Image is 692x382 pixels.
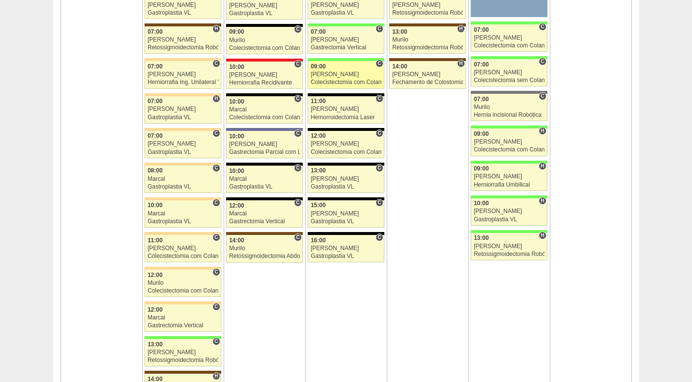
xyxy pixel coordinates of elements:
a: C 10:00 [PERSON_NAME] Gastrectomia Parcial com Linfadenectomia [226,131,302,158]
span: Hospital [539,162,546,170]
div: Key: Santa Joana [389,23,465,26]
a: C 07:00 [PERSON_NAME] Herniorrafia Ing. Unilateral VL [145,61,221,88]
div: Gastroplastia VL [311,10,381,16]
span: 09:00 [229,28,244,35]
span: Consultório [294,95,301,103]
div: Gastroplastia VL [147,184,218,190]
a: C 12:00 Murilo Colecistectomia com Colangiografia VL [145,270,221,297]
div: Gastroplastia VL [229,184,300,190]
div: Gastroplastia VL [147,114,218,121]
span: Hospital [212,372,220,380]
span: 07:00 [311,28,326,35]
div: [PERSON_NAME] [474,69,545,76]
span: 09:00 [474,130,489,137]
div: Colecistectomia com Colangiografia VL [474,147,545,153]
div: [PERSON_NAME] [147,2,218,8]
a: C 14:00 Murilo Retossigmoidectomia Abdominal VL [226,235,302,262]
div: Marcal [147,176,218,182]
div: Key: Brasil [308,58,384,61]
div: Gastroplastia VL [147,149,218,155]
div: Key: Santa Catarina [471,91,547,94]
div: Retossigmoidectomia Robótica [392,10,463,16]
div: [PERSON_NAME] [229,2,300,9]
span: Hospital [212,95,220,103]
div: Colecistectomia sem Colangiografia VL [474,77,545,84]
div: Fechamento de Colostomia ou Enterostomia [392,79,463,85]
span: Consultório [212,60,220,67]
a: C 09:00 [PERSON_NAME] Colecistectomia com Colangiografia VL [308,61,384,88]
a: C 07:00 [PERSON_NAME] Colecistectomia sem Colangiografia VL [471,59,547,86]
div: Gastroplastia VL [311,184,381,190]
div: [PERSON_NAME] [311,211,381,217]
div: Retossigmoidectomia Robótica [392,44,463,51]
a: C 07:00 [PERSON_NAME] Colecistectomia com Colangiografia VL [471,24,547,52]
div: Key: Blanc [226,24,302,27]
div: [PERSON_NAME] [229,72,300,78]
div: Murilo [229,37,300,43]
div: Key: Bartira [145,267,221,270]
span: 13:00 [474,234,489,241]
div: Retossigmoidectomia Robótica [147,44,218,51]
div: Key: Santa Joana [145,23,221,26]
span: 07:00 [147,98,163,105]
span: 09:00 [474,165,489,172]
div: [PERSON_NAME] [392,2,463,8]
span: 10:00 [229,168,244,174]
div: Gastroplastia VL [229,10,300,17]
div: Key: Blanc [308,163,384,166]
a: C 09:00 Murilo Colecistectomia com Colangiografia VL [226,27,302,54]
a: H 07:00 [PERSON_NAME] Retossigmoidectomia Robótica [145,26,221,54]
span: Consultório [539,58,546,65]
div: Marcal [229,176,300,182]
span: Consultório [212,199,220,207]
div: Key: Santa Joana [145,371,221,374]
div: Gastroplastia VL [311,218,381,225]
div: [PERSON_NAME] [311,176,381,182]
span: 09:00 [311,63,326,70]
span: Hospital [457,60,464,67]
div: Key: Blanc [226,93,302,96]
a: H 13:00 Murilo Retossigmoidectomia Robótica [389,26,465,54]
div: Key: Brasil [145,336,221,339]
span: Consultório [212,129,220,137]
span: Hospital [539,127,546,135]
a: H 09:00 [PERSON_NAME] Herniorrafia Umbilical [471,164,547,191]
span: 07:00 [147,63,163,70]
div: [PERSON_NAME] [311,141,381,147]
span: 10:00 [474,200,489,207]
div: Herniorrafia Umbilical [474,182,545,188]
span: Consultório [294,129,301,137]
div: [PERSON_NAME] [147,106,218,112]
div: [PERSON_NAME] [474,35,545,41]
span: Consultório [294,25,301,33]
div: Key: Blanc [308,93,384,96]
div: Key: Brasil [471,230,547,233]
span: Consultório [539,92,546,100]
div: Key: Bartira [145,93,221,96]
div: Marcal [147,211,218,217]
div: Key: Blanc [226,163,302,166]
span: 13:00 [311,167,326,174]
div: Key: Bartira [145,163,221,166]
div: [PERSON_NAME] [147,141,218,147]
span: 14:00 [392,63,407,70]
a: H 14:00 [PERSON_NAME] Fechamento de Colostomia ou Enterostomia [389,61,465,88]
div: Gastroplastia VL [147,10,218,16]
div: Key: Bartira [145,128,221,131]
div: Murilo [392,37,463,43]
a: C 08:00 Marcal Gastroplastia VL [145,166,221,193]
div: [PERSON_NAME] [474,243,545,250]
div: Key: Blanc [308,197,384,200]
div: [PERSON_NAME] [147,349,218,356]
span: 12:00 [147,272,163,278]
span: 11:00 [311,98,326,105]
span: Hospital [212,25,220,33]
span: Consultório [212,268,220,276]
a: H 10:00 [PERSON_NAME] Gastroplastia VL [471,198,547,226]
div: Key: Assunção [226,59,302,62]
a: C 13:00 [PERSON_NAME] Gastroplastia VL [308,166,384,193]
div: Herniorrafia Recidivante [229,80,300,86]
div: [PERSON_NAME] [311,106,381,112]
div: Key: Brasil [471,126,547,128]
span: 07:00 [474,96,489,103]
